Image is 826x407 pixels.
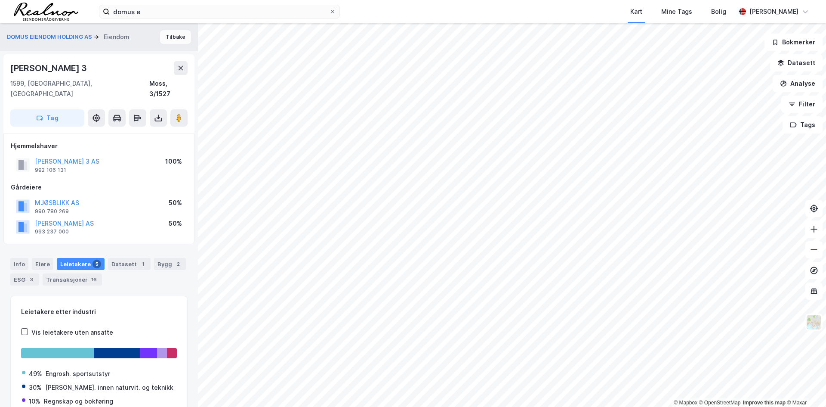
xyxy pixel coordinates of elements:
div: 1 [139,260,147,268]
div: 30% [29,382,42,393]
div: 50% [169,218,182,229]
div: [PERSON_NAME]. innen naturvit. og teknikk [45,382,173,393]
div: Eiere [32,258,53,270]
div: [PERSON_NAME] [749,6,798,17]
button: Analyse [773,75,823,92]
div: Info [10,258,28,270]
button: DOMUS EIENDOM HOLDING AS [7,33,94,41]
div: Eiendom [104,32,129,42]
input: Søk på adresse, matrikkel, gårdeiere, leietakere eller personer [110,5,329,18]
div: Bolig [711,6,726,17]
div: Kart [630,6,642,17]
div: Transaksjoner [43,273,102,286]
div: 3 [27,275,36,284]
div: 1599, [GEOGRAPHIC_DATA], [GEOGRAPHIC_DATA] [10,78,149,99]
div: 100% [165,156,182,167]
div: Leietakere etter industri [21,307,177,317]
div: 49% [29,369,42,379]
div: Kontrollprogram for chat [783,366,826,407]
div: 992 106 131 [35,167,66,174]
div: Engrosh. sportsutstyr [46,369,110,379]
iframe: Chat Widget [783,366,826,407]
div: Datasett [108,258,151,270]
img: realnor-logo.934646d98de889bb5806.png [14,3,78,21]
div: Hjemmelshaver [11,141,187,151]
div: 10% [29,396,40,407]
div: Moss, 3/1527 [149,78,188,99]
div: 2 [174,260,182,268]
div: Bygg [154,258,186,270]
div: Gårdeiere [11,182,187,193]
div: Mine Tags [661,6,692,17]
div: ESG [10,273,39,286]
div: 16 [89,275,99,284]
div: Leietakere [57,258,105,270]
button: Datasett [770,54,823,71]
a: Improve this map [743,400,786,406]
button: Tilbake [160,30,191,44]
button: Filter [781,96,823,113]
div: 990 780 269 [35,208,69,215]
button: Bokmerker [764,34,823,51]
img: Z [806,314,822,330]
div: 993 237 000 [35,228,69,235]
div: [PERSON_NAME] 3 [10,61,89,75]
div: Vis leietakere uten ansatte [31,327,113,338]
div: Regnskap og bokføring [44,396,113,407]
a: OpenStreetMap [699,400,741,406]
div: 50% [169,198,182,208]
button: Tags [783,116,823,134]
a: Mapbox [674,400,697,406]
button: Tag [10,109,84,127]
div: 5 [92,260,101,268]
